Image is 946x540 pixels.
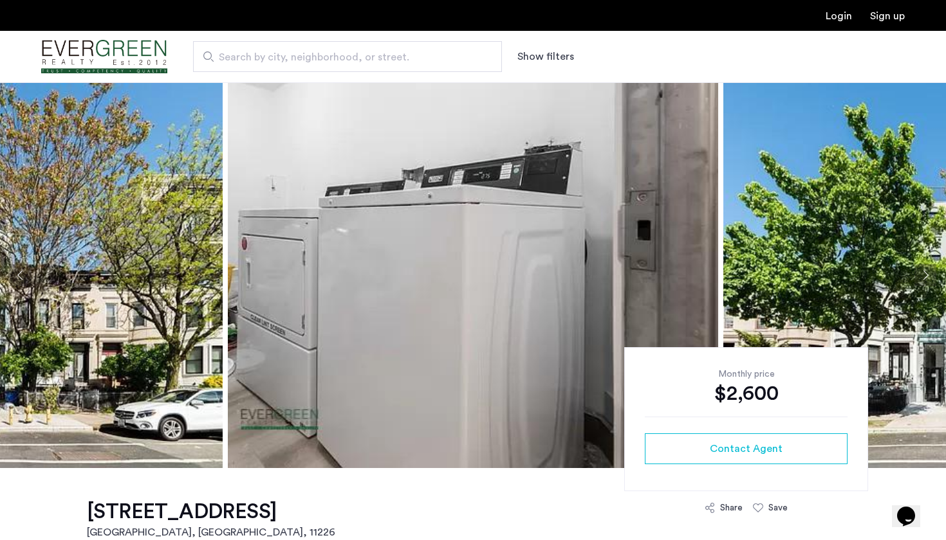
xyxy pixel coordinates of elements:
button: Next apartment [914,264,936,286]
div: Save [768,501,788,514]
a: Login [826,11,852,21]
button: Previous apartment [10,264,32,286]
img: apartment [228,82,718,468]
button: Show or hide filters [517,49,574,64]
input: Apartment Search [193,41,502,72]
div: $2,600 [645,381,848,406]
iframe: chat widget [892,489,933,527]
span: Contact Agent [710,441,783,456]
div: Monthly price [645,368,848,381]
h2: [GEOGRAPHIC_DATA], [GEOGRAPHIC_DATA] , 11226 [87,525,335,540]
a: [STREET_ADDRESS][GEOGRAPHIC_DATA], [GEOGRAPHIC_DATA], 11226 [87,499,335,540]
h1: [STREET_ADDRESS] [87,499,335,525]
img: logo [41,33,167,81]
a: Cazamio Logo [41,33,167,81]
div: Share [720,501,743,514]
button: button [645,433,848,464]
span: Search by city, neighborhood, or street. [219,50,466,65]
a: Registration [870,11,905,21]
